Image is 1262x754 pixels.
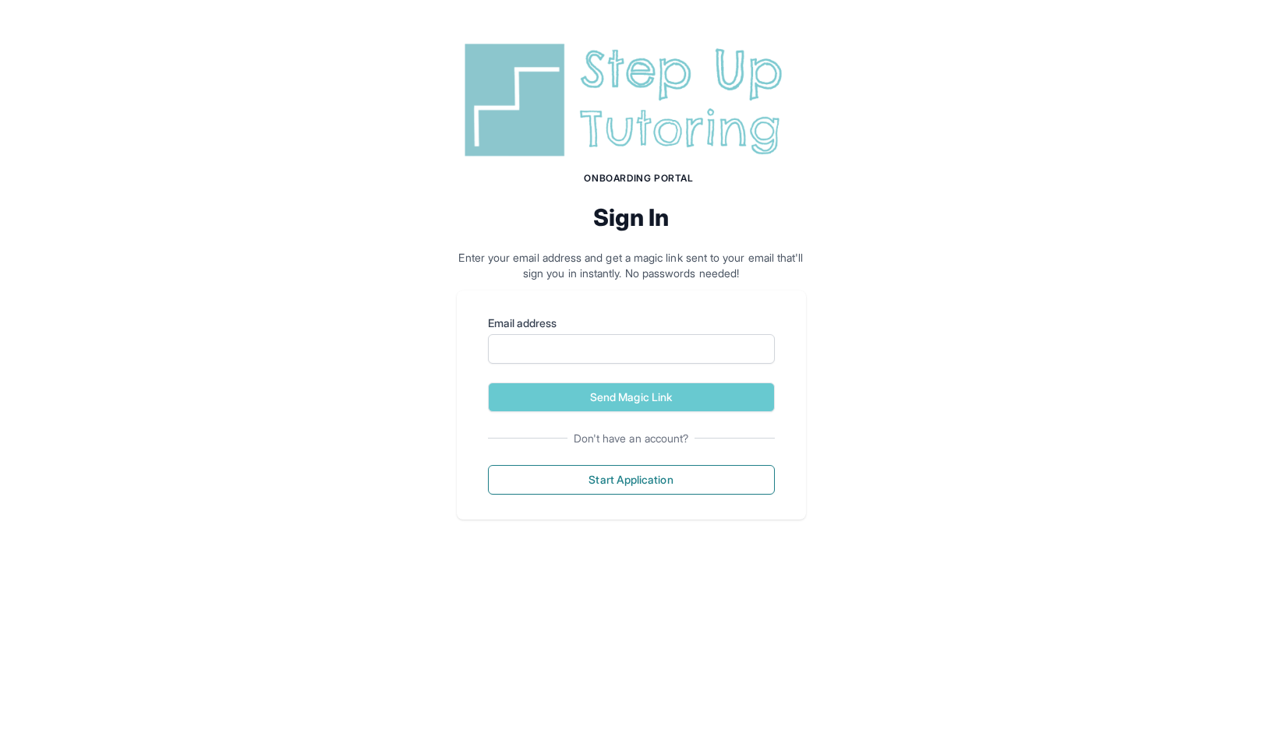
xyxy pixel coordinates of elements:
span: Don't have an account? [567,431,695,446]
button: Start Application [488,465,775,495]
h2: Sign In [457,203,806,231]
h1: Onboarding Portal [472,172,806,185]
img: Step Up Tutoring horizontal logo [457,37,806,163]
p: Enter your email address and get a magic link sent to your email that'll sign you in instantly. N... [457,250,806,281]
button: Send Magic Link [488,382,775,412]
label: Email address [488,315,775,331]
